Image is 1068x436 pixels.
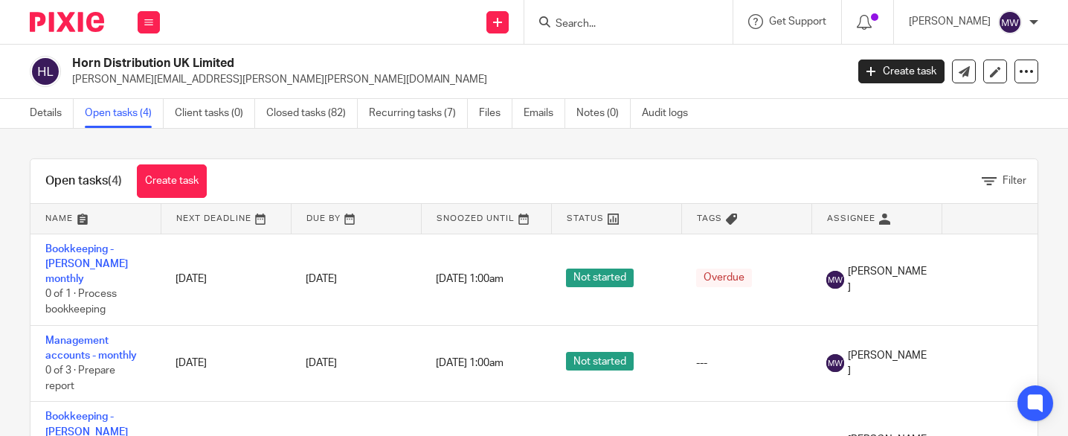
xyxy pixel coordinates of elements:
[642,99,699,128] a: Audit logs
[175,99,255,128] a: Client tasks (0)
[566,352,634,371] span: Not started
[554,18,688,31] input: Search
[436,275,504,285] span: [DATE] 1:00am
[697,214,722,222] span: Tags
[30,12,104,32] img: Pixie
[696,356,797,371] div: ---
[266,99,358,128] a: Closed tasks (82)
[45,289,117,315] span: 0 of 1 · Process bookkeeping
[45,244,128,285] a: Bookkeeping - [PERSON_NAME] monthly
[826,271,844,289] img: svg%3E
[848,348,927,379] span: [PERSON_NAME]
[72,56,683,71] h2: Horn Distribution UK Limited
[769,16,826,27] span: Get Support
[369,99,468,128] a: Recurring tasks (7)
[567,214,604,222] span: Status
[909,14,991,29] p: [PERSON_NAME]
[30,56,61,87] img: svg%3E
[566,269,634,287] span: Not started
[576,99,631,128] a: Notes (0)
[479,99,512,128] a: Files
[161,234,291,325] td: [DATE]
[696,269,752,287] span: Overdue
[306,358,337,368] span: [DATE]
[72,72,836,87] p: [PERSON_NAME][EMAIL_ADDRESS][PERSON_NAME][PERSON_NAME][DOMAIN_NAME]
[306,274,337,284] span: [DATE]
[848,264,927,295] span: [PERSON_NAME]
[85,99,164,128] a: Open tasks (4)
[1003,176,1026,186] span: Filter
[436,358,504,368] span: [DATE] 1:00am
[45,336,137,361] a: Management accounts - monthly
[161,325,291,402] td: [DATE]
[826,354,844,372] img: svg%3E
[30,99,74,128] a: Details
[437,214,515,222] span: Snoozed Until
[45,365,115,391] span: 0 of 3 · Prepare report
[108,175,122,187] span: (4)
[137,164,207,198] a: Create task
[45,173,122,189] h1: Open tasks
[858,60,945,83] a: Create task
[998,10,1022,34] img: svg%3E
[524,99,565,128] a: Emails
